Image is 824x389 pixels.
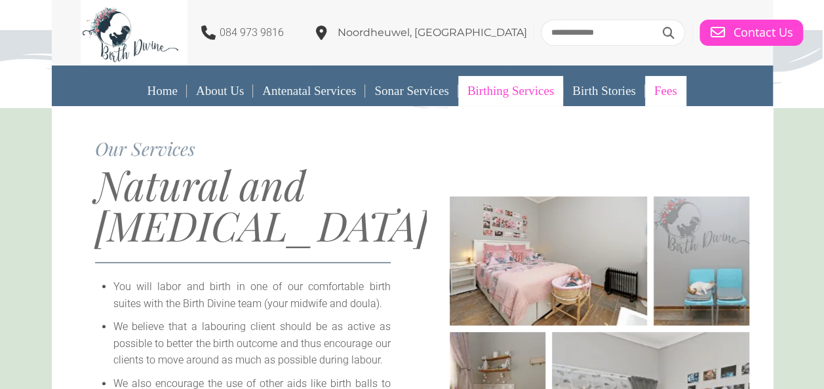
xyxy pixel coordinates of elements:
span: Contact Us [733,26,793,40]
a: Antenatal Services [253,76,365,106]
span: Our Services [95,136,195,160]
a: Birthing Services [458,76,563,106]
span: Noordheuwel, [GEOGRAPHIC_DATA] [338,26,526,39]
p: 084 973 9816 [220,24,284,41]
a: Sonar Services [365,76,458,106]
a: Fees [645,76,686,106]
a: Birth Stories [563,76,645,106]
h1: Natural and [MEDICAL_DATA] [95,164,391,246]
li: We believe that a labouring client should be as active as possible to better the birth outcome an... [113,318,391,369]
li: You will labor and birth in one of our comfortable birth suites with the Birth Divine team (your ... [113,278,391,312]
a: About Us [187,76,253,106]
a: Home [138,76,186,106]
a: Contact Us [699,20,803,46]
